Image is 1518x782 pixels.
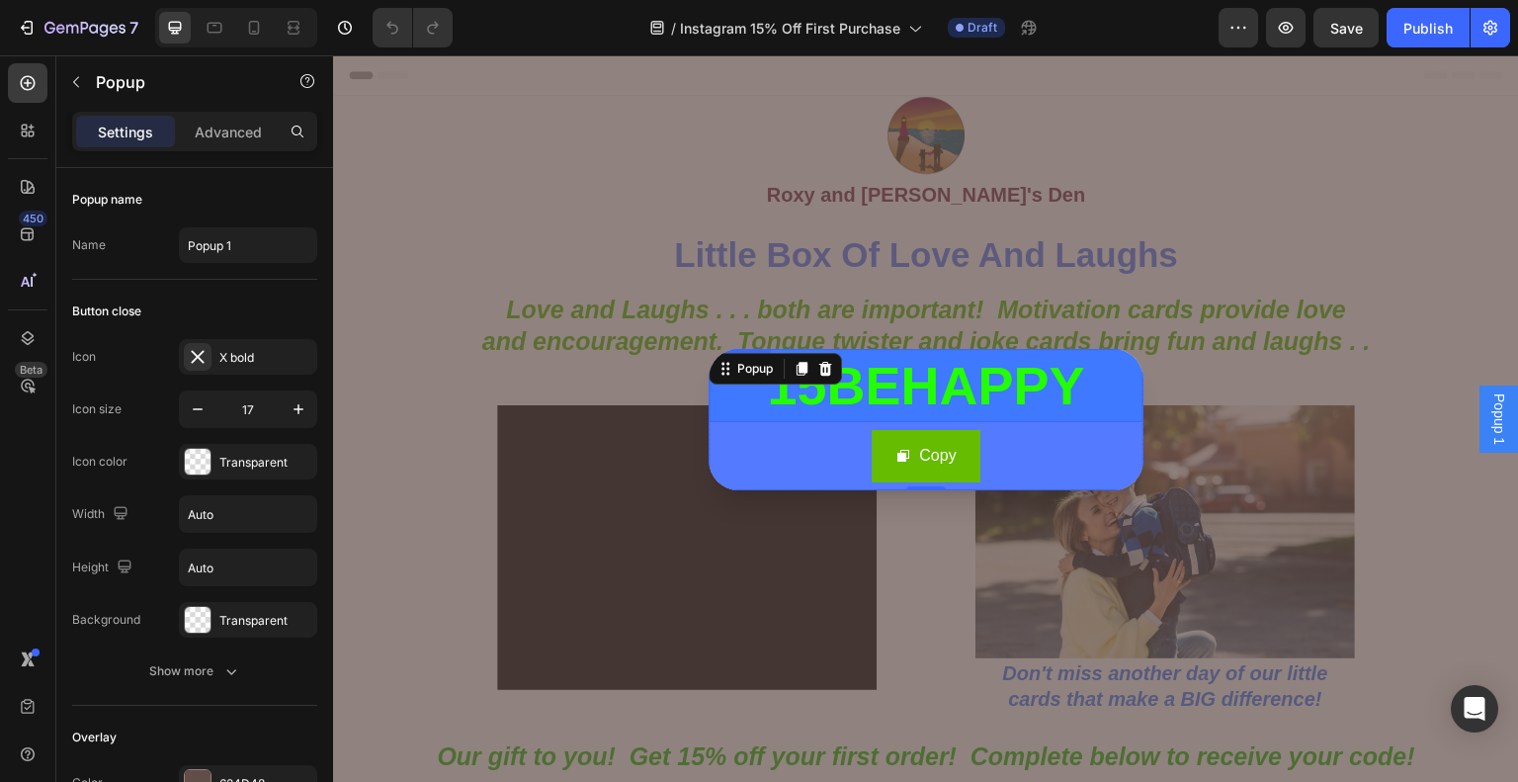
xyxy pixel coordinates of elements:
div: Dialog content [376,294,810,435]
div: Background [72,611,140,629]
div: Publish [1403,18,1453,39]
button: Save [1313,8,1379,47]
div: Name [72,236,106,254]
div: Show more [149,661,241,681]
button: Copy [539,375,646,427]
p: Advanced [195,122,262,142]
iframe: Design area [333,55,1518,782]
span: Instagram 15% Off First Purchase [680,18,900,39]
div: Dialog body [376,294,810,435]
div: Copy [586,387,623,415]
span: Popup 1 [1156,338,1176,390]
div: Heading [379,297,434,314]
div: Icon size [72,400,122,418]
input: Auto [180,550,316,585]
span: Draft [968,19,997,37]
p: Settings [98,122,153,142]
div: Open Intercom Messenger [1451,685,1498,733]
div: 450 [19,211,47,226]
input: Auto [180,496,316,532]
button: Show more [72,653,317,689]
div: Popup [400,304,444,322]
button: 7 [8,8,147,47]
div: Undo/Redo [373,8,453,47]
div: Transparent [219,454,312,472]
div: Height [72,555,136,581]
div: Transparent [219,612,312,630]
p: Popup [96,70,264,94]
div: Beta [15,362,47,378]
div: Overlay [72,729,117,746]
span: / [671,18,676,39]
button: Publish [1387,8,1470,47]
input: E.g. New popup [179,227,317,263]
div: Width [72,501,132,528]
div: Button close [72,303,141,320]
div: X bold [219,349,312,367]
div: Icon color [72,453,127,471]
h2: 15BEHAPPY [376,294,810,367]
div: Icon [72,348,96,366]
p: 7 [129,16,138,40]
div: Popup name [72,191,142,209]
span: Save [1330,20,1363,37]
